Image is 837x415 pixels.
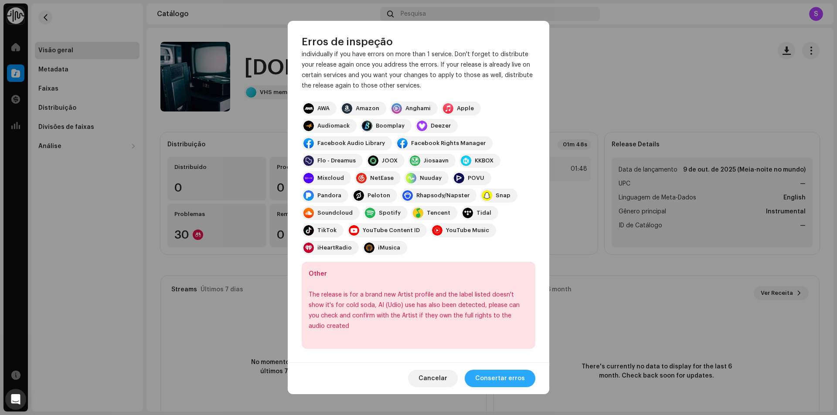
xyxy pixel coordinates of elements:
[367,192,390,199] div: Peloton
[418,370,447,387] span: Cancelar
[416,192,470,199] div: Rhapsody/Napster
[309,290,528,331] div: The release is for a brand new Artist profile and the label listed doesn't show it's for cold sod...
[408,370,458,387] button: Cancelar
[476,209,491,216] div: Tidal
[317,209,353,216] div: Soundcloud
[317,192,341,199] div: Pandora
[382,157,398,164] div: JOOX
[317,105,330,112] div: AWA
[317,122,350,129] div: Audiomack
[376,122,405,129] div: Boomplay
[317,175,344,182] div: Mixcloud
[457,105,474,112] div: Apple
[5,389,26,410] div: Open Intercom Messenger
[431,122,451,129] div: Deezer
[302,35,393,49] span: Erros de inspeção
[317,244,352,251] div: iHeartRadio
[378,244,400,251] div: iMusica
[446,227,489,234] div: YouTube Music
[475,157,493,164] div: KKBOX
[420,175,442,182] div: Nuuday
[379,209,401,216] div: Spotify
[424,157,449,164] div: Jiosaavn
[475,370,525,387] span: Consertar erros
[317,140,385,147] div: Facebook Audio Library
[370,175,394,182] div: NetEase
[411,140,486,147] div: Facebook Rights Manager
[309,271,327,277] b: Other
[427,209,450,216] div: Tencent
[465,370,535,387] button: Consertar erros
[356,105,379,112] div: Amazon
[317,227,337,234] div: TikTok
[317,157,356,164] div: Flo - Dreamus
[496,192,510,199] div: Snap
[468,175,484,182] div: POVU
[302,39,535,91] div: errors can differ per service. So be sure to look at each error individually if you have errors o...
[405,105,431,112] div: Anghami
[363,227,420,234] div: YouTube Content ID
